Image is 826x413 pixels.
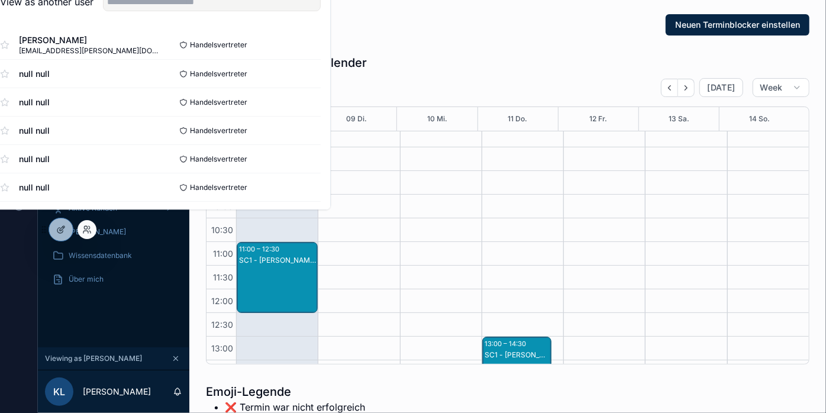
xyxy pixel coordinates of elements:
[45,245,182,266] a: Wissensdatenbank
[675,19,800,31] span: Neuen Terminblocker einstellen
[83,386,151,398] p: [PERSON_NAME]
[190,40,247,50] span: Handelsvertreter
[589,107,607,131] button: 12 Fr.
[699,78,743,97] button: [DATE]
[666,14,809,36] button: Neuen Terminblocker einstellen
[749,107,770,131] button: 14 So.
[239,256,317,265] div: SC1 - [PERSON_NAME] - SC1
[19,96,50,108] span: null null
[485,338,529,350] div: 13:00 – 14:30
[485,350,550,360] div: SC1 - [PERSON_NAME] - SC1
[208,343,236,353] span: 13:00
[190,183,247,192] span: Handelsvertreter
[69,251,132,260] span: Wissensdatenbank
[208,320,236,330] span: 12:30
[208,296,236,306] span: 12:00
[69,275,104,284] span: Über mich
[669,107,689,131] button: 13 Sa.
[190,126,247,135] span: Handelsvertreter
[19,46,160,56] span: [EMAIL_ADDRESS][PERSON_NAME][DOMAIN_NAME]
[19,125,50,137] span: null null
[69,227,126,237] span: [PERSON_NAME]
[346,107,367,131] button: 09 Di.
[661,79,678,97] button: Back
[53,385,65,399] span: KL
[239,243,282,255] div: 11:00 – 12:30
[678,79,695,97] button: Next
[19,34,160,46] span: [PERSON_NAME]
[190,69,247,79] span: Handelsvertreter
[210,249,236,259] span: 11:00
[45,269,182,290] a: Über mich
[19,182,50,193] span: null null
[19,68,50,80] span: null null
[45,354,142,363] span: Viewing as [PERSON_NAME]
[45,221,182,243] a: [PERSON_NAME]
[208,225,236,235] span: 10:30
[707,82,735,93] span: [DATE]
[237,243,317,312] div: 11:00 – 12:30SC1 - [PERSON_NAME] - SC1
[760,82,783,93] span: Week
[427,107,447,131] button: 10 Mi.
[210,272,236,282] span: 11:30
[208,201,236,211] span: 10:00
[483,337,551,407] div: 13:00 – 14:30SC1 - [PERSON_NAME] - SC1
[508,107,528,131] button: 11 Do.
[753,78,809,97] button: Week
[190,98,247,107] span: Handelsvertreter
[190,154,247,164] span: Handelsvertreter
[206,383,370,400] h1: Emoji-Legende
[19,153,50,165] span: null null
